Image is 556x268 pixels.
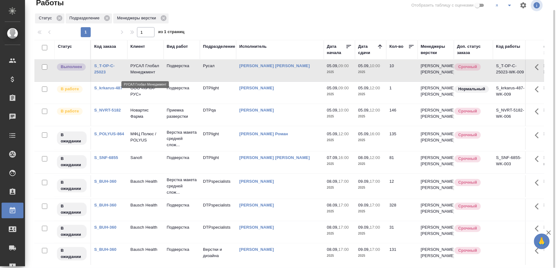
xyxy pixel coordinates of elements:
[339,247,349,252] p: 17:00
[239,132,288,136] a: [PERSON_NAME] Роман
[358,231,383,237] p: 2025
[56,224,87,239] div: Исполнитель назначен, приступать к работе пока рано
[531,151,546,166] button: Здесь прячутся важные кнопки
[458,108,477,114] p: Срочный
[327,247,339,252] p: 08.09,
[358,161,383,167] p: 2025
[327,208,352,215] p: 2025
[327,225,339,230] p: 08.09,
[386,104,418,126] td: 146
[327,137,352,143] p: 2025
[327,253,352,259] p: 2025
[421,85,451,97] p: [PERSON_NAME] [PERSON_NAME]
[239,179,274,184] a: [PERSON_NAME]
[239,43,267,50] div: Исполнитель
[458,64,477,70] p: Срочный
[370,247,380,252] p: 17:00
[358,179,370,184] p: 09.09,
[358,113,383,120] p: 2025
[339,63,349,68] p: 09:00
[339,225,349,230] p: 17:00
[458,156,477,162] p: Срочный
[493,82,529,104] td: S_krkarus-487-WK-009
[491,0,516,10] div: split button
[386,199,418,221] td: 328
[458,203,477,209] p: Срочный
[358,91,383,97] p: 2025
[239,203,274,207] a: [PERSON_NAME]
[458,179,477,186] p: Срочный
[130,131,161,143] p: МФЦ Полюс / POLYUS
[130,63,161,75] p: РУСАЛ Глобал Менеджмент
[58,43,72,50] div: Статус
[390,43,404,50] div: Кол-во
[358,86,370,90] p: 05.09,
[61,203,83,216] p: В ожидании
[167,43,188,50] div: Вид работ
[56,246,87,261] div: Исполнитель назначен, приступать к работе пока рано
[239,247,274,252] a: [PERSON_NAME]
[167,202,197,208] p: Подверстка
[200,82,236,104] td: DTPlight
[239,225,274,230] a: [PERSON_NAME]
[421,246,451,259] p: [PERSON_NAME] [PERSON_NAME]
[339,179,349,184] p: 17:00
[56,85,87,93] div: Исполнитель выполняет работу
[167,155,197,161] p: Подверстка
[200,243,236,265] td: Верстки и дизайна
[421,131,451,143] p: [PERSON_NAME] [PERSON_NAME]
[327,161,352,167] p: 2025
[339,155,349,160] p: 16:00
[327,63,339,68] p: 05.09,
[458,86,485,92] p: Нормальный
[327,155,339,160] p: 07.09,
[421,43,451,56] div: Менеджеры верстки
[94,247,116,252] a: S_BUH-360
[339,203,349,207] p: 17:00
[496,43,520,50] div: Код работы
[386,151,418,173] td: 81
[421,107,451,120] p: [PERSON_NAME] [PERSON_NAME]
[370,63,380,68] p: 10:00
[421,178,451,191] p: [PERSON_NAME] [PERSON_NAME]
[94,225,116,230] a: S_BUH-360
[94,132,124,136] a: S_POLYUS-864
[358,185,383,191] p: 2025
[39,15,54,21] p: Статус
[370,225,380,230] p: 17:00
[94,43,116,50] div: Код заказа
[200,104,236,126] td: DTPqa
[327,179,339,184] p: 08.09,
[56,178,87,193] div: Исполнитель назначен, приступать к работе пока рано
[200,221,236,243] td: DTPspecialists
[200,60,236,82] td: Русал
[203,43,235,50] div: Подразделение
[56,107,87,116] div: Исполнитель выполняет работу
[130,85,161,97] p: ООО «КРКА-РУС»
[61,64,82,70] p: Выполнен
[167,63,197,69] p: Подверстка
[493,60,529,82] td: S_T-OP-C-25023-WK-009
[531,60,546,75] button: Здесь прячутся важные кнопки
[531,175,546,190] button: Здесь прячутся важные кнопки
[386,243,418,265] td: 131
[370,179,380,184] p: 17:00
[327,108,339,112] p: 05.09,
[130,202,161,208] p: Bausch Health
[56,131,87,146] div: Исполнитель назначен, приступать к работе пока рано
[167,129,197,148] p: Верстка макета средней слож...
[386,128,418,150] td: 135
[534,234,550,249] button: 🙏
[94,63,115,74] a: S_T-OP-C-25023
[200,128,236,150] td: DTPlight
[421,202,451,215] p: [PERSON_NAME] [PERSON_NAME]
[327,185,352,191] p: 2025
[167,177,197,196] p: Верстка макета средней слож...
[117,15,158,21] p: Менеджеры верстки
[358,208,383,215] p: 2025
[493,151,529,173] td: S_SNF-6855-WK-003
[358,225,370,230] p: 09.09,
[239,63,310,68] a: [PERSON_NAME] [PERSON_NAME]
[61,247,83,260] p: В ожидании
[358,132,370,136] p: 05.09,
